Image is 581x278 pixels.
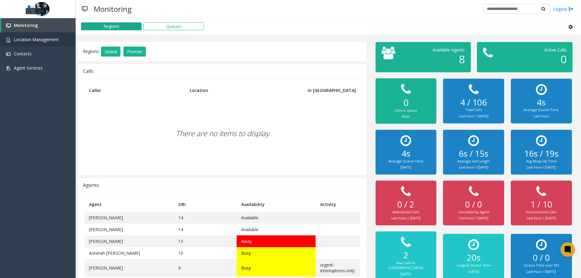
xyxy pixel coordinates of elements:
button: Regions [81,22,142,30]
small: [DATE] [468,269,479,274]
td: 14 [174,224,237,235]
th: In [GEOGRAPHIC_DATA] [292,83,360,98]
td: [PERSON_NAME] [84,259,174,276]
button: Premier [123,47,146,57]
small: Last hour / [DATE] [527,269,556,274]
td: [PERSON_NAME] [84,224,174,235]
span: Agent Services [14,65,43,71]
h2: 6s / 15s [449,149,498,159]
th: Agent [84,197,174,212]
small: Last hour / [DATE] [459,216,488,220]
th: Caller [84,83,185,98]
td: [PERSON_NAME] [84,235,174,247]
div: Queue Time over 30s [517,263,566,268]
th: Availability [237,197,316,212]
h2: 0 [382,97,430,108]
span: Monitoring [14,22,38,28]
img: 'icon' [6,38,11,42]
small: Last hour / [DATE] [459,114,488,118]
span: Available Agents [433,47,465,53]
img: 'icon' [6,52,11,57]
span: Regions: [83,48,100,54]
td: 9 [174,259,237,276]
button: Queues [143,22,204,30]
small: Last hour [533,114,549,118]
h2: 0 / 2 [382,199,430,210]
div: Avg Wrap-Up Time [517,159,566,164]
span: Contacts [14,51,31,57]
th: Location [185,83,292,98]
div: Abandoned Calls [382,210,430,215]
h2: 0 / 0 [517,253,566,263]
td: 13 [174,235,237,247]
div: Total Calls [449,107,498,113]
td: [PERSON_NAME] [84,212,174,224]
img: pageIcon [82,2,88,16]
td: 14 [174,212,237,224]
small: Last hour / [DATE] [527,216,556,220]
small: Last hour / [DATE] [459,165,488,169]
h2: 4 / 106 [449,97,498,108]
td: Available [237,224,316,235]
h2: 4s [382,149,430,159]
div: Average Queue Time [382,159,430,164]
small: Last hour / [DATE] [391,216,421,220]
div: Calls in queue [382,108,430,113]
td: Away [237,235,316,247]
span: 0 [560,52,566,66]
td: Busy [237,259,316,276]
div: Max Calls in [GEOGRAPHIC_DATA] [382,260,430,270]
h2: 20s [449,253,498,263]
h3: Monitoring [91,2,135,16]
div: Disconnected Calls [517,210,566,215]
td: 10 [174,247,237,259]
td: urgent-interruptions-only [316,259,360,276]
small: [DATE] [400,272,411,276]
a: Monitoring [1,18,76,32]
td: Available [237,212,316,224]
h2: 2 [382,250,430,260]
h2: 0 / 0 [449,199,498,210]
small: [DATE] [400,165,411,169]
td: Asherah [PERSON_NAME] [84,247,174,259]
img: logout [569,6,573,12]
div: There are no items to display [84,98,360,169]
span: Location Management [14,37,59,42]
span: Active Calls [544,47,566,53]
img: 'icon' [6,23,11,28]
small: Last hour / [DATE] [527,165,556,169]
small: Now [402,114,410,119]
div: Cancelled by Agent [449,210,498,215]
div: Calls [83,67,94,75]
button: Global [101,47,120,57]
a: Logout [553,6,573,12]
div: Average Call Length [449,159,498,164]
h2: 4s [517,97,566,108]
div: Longest Queue Time [449,263,498,268]
td: Busy [237,247,316,259]
h2: 16s / 19s [517,149,566,159]
div: Average Queue Time [517,107,566,113]
img: 'icon' [6,66,11,71]
th: 24h [174,197,237,212]
th: Activity [316,197,360,212]
div: Agents [83,181,99,189]
span: 8 [459,52,465,66]
h2: 1 / 10 [517,199,566,210]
